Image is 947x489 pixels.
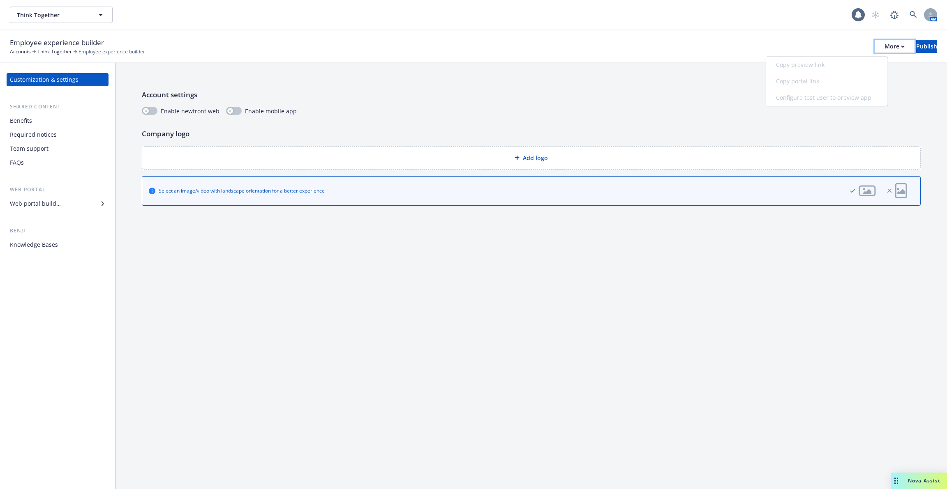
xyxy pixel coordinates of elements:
[10,238,58,251] div: Knowledge Bases
[10,142,49,155] div: Team support
[161,107,219,115] span: Enable newfront web
[10,197,61,210] div: Web portal builder
[159,187,325,194] div: Select an image/video with landscape orientation for a better experience
[10,156,24,169] div: FAQs
[7,238,109,251] a: Knowledge Bases
[7,227,109,235] div: Benji
[905,7,922,23] a: Search
[7,142,109,155] a: Team support
[245,107,297,115] span: Enable mobile app
[7,73,109,86] a: Customization & settings
[886,7,903,23] a: Report a Bug
[142,146,921,170] div: Add logo
[142,129,921,139] p: Company logo
[885,40,905,53] div: More
[908,477,940,484] span: Nova Assist
[7,114,109,127] a: Benefits
[7,186,109,194] div: Web portal
[891,473,901,489] div: Drag to move
[37,48,72,55] a: Think Together
[7,103,109,111] div: Shared content
[10,37,104,48] span: Employee experience builder
[916,40,937,53] button: Publish
[875,40,915,53] button: More
[10,48,31,55] a: Accounts
[10,128,57,141] div: Required notices
[7,197,109,210] a: Web portal builder
[7,156,109,169] a: FAQs
[10,7,113,23] button: Think Together
[142,90,921,100] p: Account settings
[10,114,32,127] div: Benefits
[79,48,145,55] span: Employee experience builder
[891,473,947,489] button: Nova Assist
[523,154,548,162] span: Add logo
[7,128,109,141] a: Required notices
[867,7,884,23] a: Start snowing
[17,11,88,19] span: Think Together
[10,73,79,86] div: Customization & settings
